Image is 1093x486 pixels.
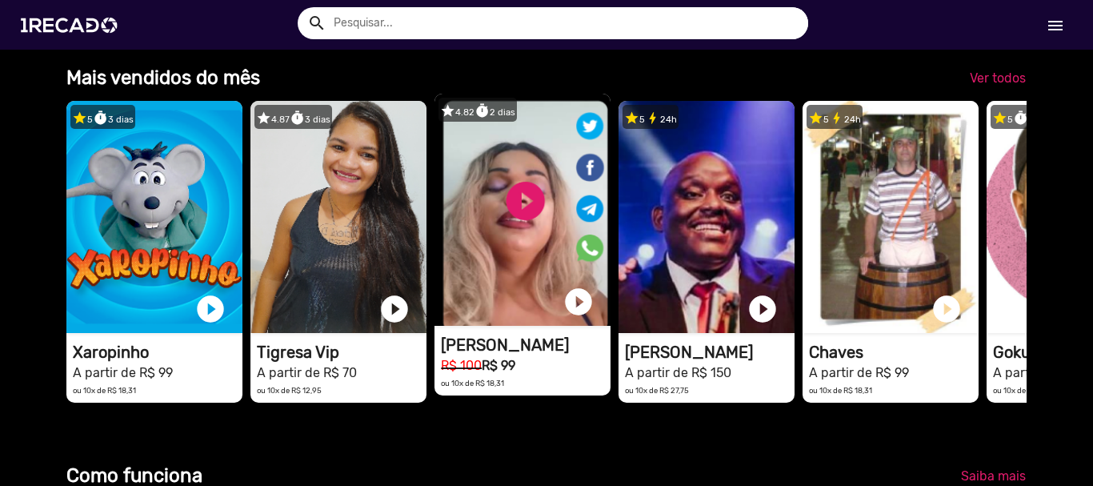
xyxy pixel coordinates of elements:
small: A partir de R$ 70 [257,365,357,380]
mat-icon: Início [1046,16,1065,35]
video: 1RECADO vídeos dedicados para fãs e empresas [250,101,426,333]
video: 1RECADO vídeos dedicados para fãs e empresas [66,101,242,333]
video: 1RECADO vídeos dedicados para fãs e empresas [434,94,611,326]
h1: Xaropinho [73,343,242,362]
h1: Chaves [809,343,979,362]
a: play_circle_filled [563,286,595,318]
small: ou 10x de R$ 12,95 [257,386,322,395]
small: ou 10x de R$ 18,31 [441,379,504,388]
span: Ver todos [970,70,1026,86]
small: A partir de R$ 99 [809,365,909,380]
small: A partir de R$ 150 [625,365,731,380]
button: Example home icon [302,8,330,36]
a: play_circle_filled [747,293,779,325]
small: ou 10x de R$ 9,25 [993,386,1054,395]
video: 1RECADO vídeos dedicados para fãs e empresas [619,101,795,333]
a: play_circle_filled [194,293,226,325]
small: A partir de R$ 99 [73,365,173,380]
small: ou 10x de R$ 27,75 [625,386,689,395]
h1: Tigresa Vip [257,343,426,362]
video: 1RECADO vídeos dedicados para fãs e empresas [803,101,979,333]
a: play_circle_filled [378,293,410,325]
h1: [PERSON_NAME] [441,335,611,355]
span: Saiba mais [961,468,1026,484]
b: R$ 99 [482,358,515,373]
input: Pesquisar... [322,7,808,39]
small: R$ 100 [441,358,482,373]
b: Mais vendidos do mês [66,66,260,89]
mat-icon: Example home icon [307,14,326,33]
h1: [PERSON_NAME] [625,343,795,362]
a: play_circle_filled [931,293,963,325]
small: ou 10x de R$ 18,31 [809,386,872,395]
small: ou 10x de R$ 18,31 [73,386,136,395]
